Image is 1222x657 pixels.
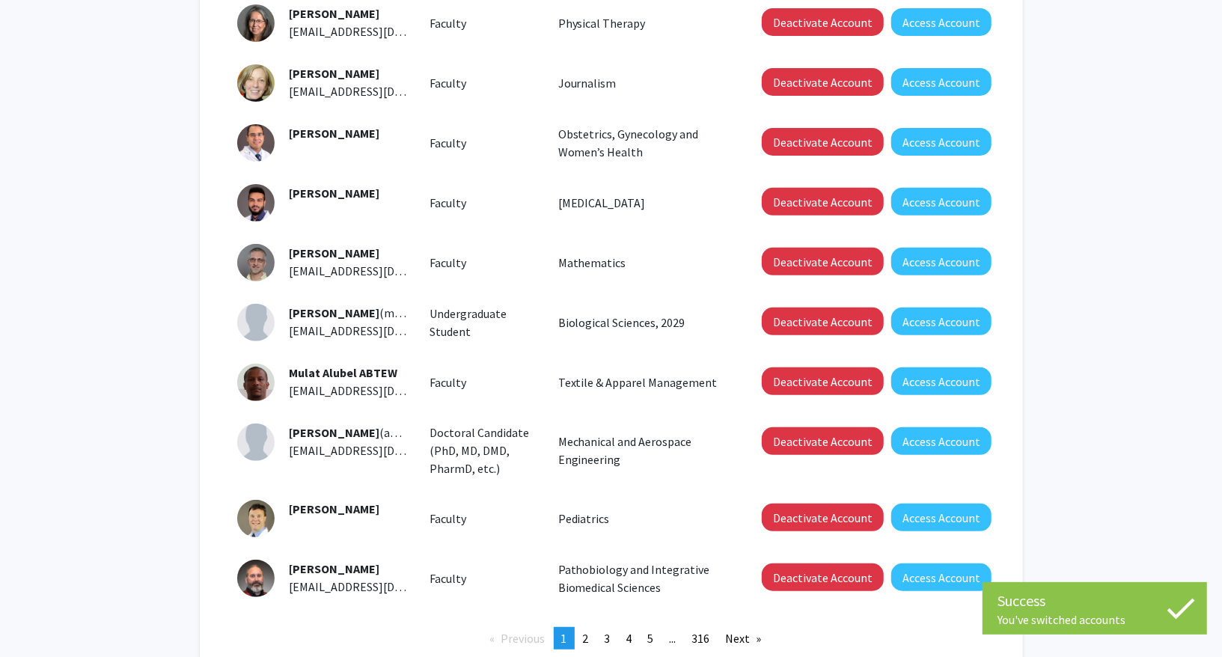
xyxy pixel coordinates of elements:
img: Profile Picture [237,64,275,102]
button: Access Account [891,308,992,335]
span: ... [670,631,676,646]
button: Access Account [891,8,992,36]
span: Previous [501,631,546,646]
span: [PERSON_NAME] [290,6,380,21]
div: Faculty [418,194,547,212]
p: Pediatrics [558,510,729,528]
button: Deactivate Account [762,128,884,156]
button: Access Account [891,504,992,531]
div: Faculty [418,373,547,391]
span: [EMAIL_ADDRESS][DOMAIN_NAME] [290,323,472,338]
p: Journalism [558,74,729,92]
div: Faculty [418,569,547,587]
img: Profile Picture [237,424,275,461]
button: Deactivate Account [762,188,884,216]
img: Profile Picture [237,184,275,221]
ul: Pagination [237,627,986,650]
span: [PERSON_NAME] [290,245,380,260]
span: [EMAIL_ADDRESS][DOMAIN_NAME] [290,443,472,458]
p: Pathobiology and Integrative Biomedical Sciences [558,560,729,596]
div: You've switched accounts [998,612,1192,627]
button: Access Account [891,128,992,156]
span: [PERSON_NAME] [290,126,380,141]
p: Mechanical and Aerospace Engineering [558,433,729,468]
span: [PERSON_NAME] [290,425,380,440]
span: 3 [605,631,611,646]
button: Access Account [891,367,992,395]
div: Doctoral Candidate (PhD, MD, DMD, PharmD, etc.) [418,424,547,477]
button: Deactivate Account [762,248,884,275]
span: (mawct) [290,305,424,320]
span: [PERSON_NAME] [290,186,380,201]
img: Profile Picture [237,500,275,537]
button: Access Account [891,563,992,591]
a: Next page [718,627,769,650]
span: 1 [561,631,567,646]
button: Deactivate Account [762,367,884,395]
img: Profile Picture [237,560,275,597]
p: Textile & Apparel Management [558,373,729,391]
img: Profile Picture [237,244,275,281]
button: Deactivate Account [762,68,884,96]
button: Deactivate Account [762,308,884,335]
img: Profile Picture [237,304,275,341]
div: Faculty [418,14,547,32]
span: [EMAIL_ADDRESS][DOMAIN_NAME] [290,263,472,278]
p: Physical Therapy [558,14,729,32]
p: Obstetrics, Gynecology and Women’s Health [558,125,729,161]
p: Biological Sciences, 2029 [558,314,729,331]
div: Undergraduate Student [418,305,547,340]
div: Faculty [418,134,547,152]
img: Profile Picture [237,4,275,42]
button: Access Account [891,68,992,96]
button: Access Account [891,427,992,455]
div: Faculty [418,510,547,528]
p: Mathematics [558,254,729,272]
span: [PERSON_NAME] [290,561,380,576]
span: [PERSON_NAME] [290,305,380,320]
span: [EMAIL_ADDRESS][DOMAIN_NAME] [290,579,472,594]
img: Profile Picture [237,124,275,162]
span: [EMAIL_ADDRESS][DOMAIN_NAME] [290,84,472,99]
span: 4 [626,631,632,646]
img: Profile Picture [237,364,275,401]
iframe: Chat [11,590,64,646]
span: [PERSON_NAME] [290,501,380,516]
button: Deactivate Account [762,427,884,455]
span: [EMAIL_ADDRESS][DOMAIN_NAME][US_STATE] [290,383,533,398]
span: [EMAIL_ADDRESS][DOMAIN_NAME][US_STATE] [290,24,533,39]
button: Access Account [891,188,992,216]
div: Success [998,590,1192,612]
button: Deactivate Account [762,8,884,36]
p: [MEDICAL_DATA] [558,194,729,212]
span: [PERSON_NAME] [290,66,380,81]
span: 2 [583,631,589,646]
span: 5 [648,631,654,646]
span: 316 [692,631,710,646]
div: Faculty [418,74,547,92]
button: Access Account [891,248,992,275]
button: Deactivate Account [762,504,884,531]
div: Faculty [418,254,547,272]
button: Deactivate Account [762,563,884,591]
span: Mulat Alubel ABTEW [290,365,398,380]
span: (agabyt) [290,425,424,440]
